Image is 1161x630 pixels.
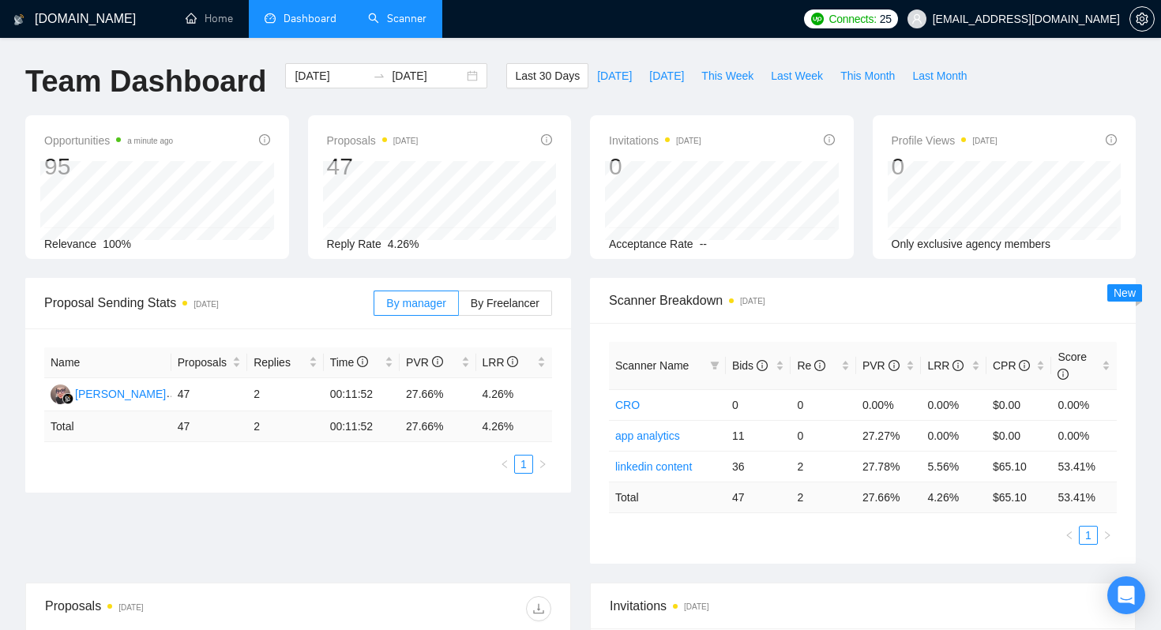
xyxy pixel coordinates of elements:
td: 4.26 % [921,482,986,512]
td: 00:11:52 [324,378,400,411]
div: [PERSON_NAME] [75,385,166,403]
td: 27.78% [856,451,922,482]
time: [DATE] [972,137,997,145]
li: Next Page [533,455,552,474]
span: to [373,69,385,82]
td: 5.56% [921,451,986,482]
span: user [911,13,922,24]
div: 0 [609,152,701,182]
td: $0.00 [986,420,1052,451]
td: 47 [171,378,247,411]
span: right [538,459,547,469]
td: $65.10 [986,451,1052,482]
button: This Month [832,63,904,88]
button: right [1098,526,1117,545]
img: gigradar-bm.png [62,393,73,404]
span: [DATE] [597,67,632,84]
h1: Team Dashboard [25,63,266,100]
td: 0.00% [1051,420,1117,451]
button: [DATE] [641,63,693,88]
button: left [1060,526,1079,545]
div: 0 [892,152,998,182]
td: 0 [791,420,856,451]
span: dashboard [265,13,276,24]
button: left [495,455,514,474]
div: 47 [327,152,419,182]
td: 00:11:52 [324,411,400,442]
td: 47 [726,482,791,512]
span: 4.26% [388,238,419,250]
span: PVR [406,356,443,369]
a: 1 [515,456,532,473]
time: [DATE] [193,300,218,309]
td: 0.00% [856,389,922,420]
time: a minute ago [127,137,173,145]
span: filter [707,354,723,377]
td: 36 [726,451,791,482]
span: left [500,459,509,469]
td: $0.00 [986,389,1052,420]
div: 95 [44,152,173,182]
span: Reply Rate [327,238,381,250]
span: Proposals [327,131,419,150]
span: download [527,602,550,615]
button: Last Month [904,63,975,88]
span: info-circle [541,134,552,145]
a: linkedin content [615,460,692,473]
a: searchScanner [368,12,426,25]
div: Proposals [45,596,299,621]
span: Only exclusive agency members [892,238,1051,250]
li: 1 [514,455,533,474]
span: New [1114,287,1136,299]
button: setting [1129,6,1155,32]
span: Bids [732,359,768,372]
td: 2 [247,378,323,411]
span: left [1065,531,1074,540]
img: MM [51,384,70,404]
th: Replies [247,347,323,378]
li: Previous Page [1060,526,1079,545]
span: -- [700,238,707,250]
div: Open Intercom Messenger [1107,576,1145,614]
span: info-circle [824,134,835,145]
td: 0 [791,389,856,420]
a: homeHome [186,12,233,25]
span: Relevance [44,238,96,250]
span: Acceptance Rate [609,238,693,250]
span: Proposal Sending Stats [44,293,374,313]
img: upwork-logo.png [811,13,824,25]
span: filter [710,361,720,370]
td: 0.00% [921,389,986,420]
span: Time [330,356,368,369]
span: By Freelancer [471,297,539,309]
span: right [1103,531,1112,540]
span: This Week [701,67,753,84]
th: Name [44,347,171,378]
button: Last 30 Days [506,63,588,88]
span: Connects: [828,10,876,28]
a: setting [1129,13,1155,25]
a: 1 [1080,527,1097,544]
span: info-circle [259,134,270,145]
time: [DATE] [393,137,418,145]
span: info-circle [1019,360,1030,371]
td: 0.00% [921,420,986,451]
span: setting [1130,13,1154,25]
button: download [526,596,551,621]
td: 53.41% [1051,451,1117,482]
span: Scanner Name [615,359,689,372]
time: [DATE] [118,603,143,612]
span: Proposals [178,354,229,371]
td: 2 [791,482,856,512]
button: right [533,455,552,474]
span: [DATE] [649,67,684,84]
li: Previous Page [495,455,514,474]
span: info-circle [1058,369,1069,380]
span: Invitations [609,131,701,150]
span: CPR [993,359,1030,372]
input: Start date [295,67,366,84]
td: 27.66 % [400,411,475,442]
td: 2 [247,411,323,442]
span: info-circle [507,356,518,367]
span: info-circle [952,360,964,371]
